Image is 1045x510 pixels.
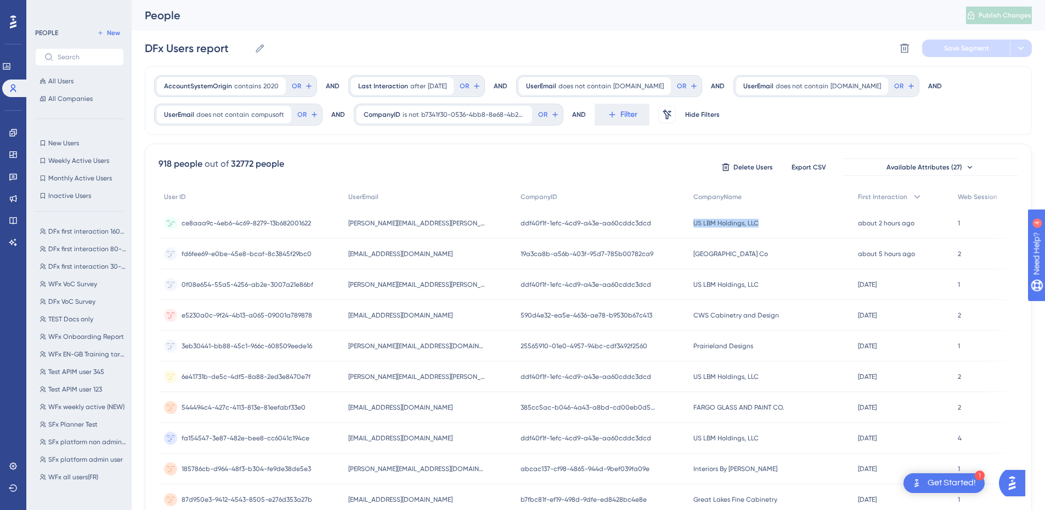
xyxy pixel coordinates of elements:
span: TEST Docs only [48,315,93,324]
span: e5230a0c-9f24-4b13-a065-09001a789878 [182,311,312,320]
span: [EMAIL_ADDRESS][DOMAIN_NAME] [348,250,453,258]
span: US LBM Holdings, LLC [693,219,759,228]
input: Search [58,53,115,61]
span: ddf40f1f-1efc-4cd9-a43e-aa60cddc3dcd [521,434,651,443]
span: CompanyID [364,110,400,119]
div: AND [326,75,340,97]
span: ddf40f1f-1efc-4cd9-a43e-aa60cddc3dcd [521,219,651,228]
button: Inactive Users [35,189,124,202]
span: FARGO GLASS AND PAINT CO. [693,403,784,412]
button: SFx platform admin user [35,453,131,466]
span: Web Session [958,192,997,201]
span: Inactive Users [48,191,91,200]
button: New Users [35,137,124,150]
button: WFx EN-GB Training target [35,348,131,361]
div: AND [494,75,507,97]
button: OR [458,77,482,95]
span: New Users [48,139,79,148]
span: 2 [958,250,961,258]
span: OR [677,82,686,90]
button: DFx first interaction 30-40days [35,260,131,273]
span: US LBM Holdings, LLC [693,434,759,443]
button: DFx first interaction 80-100 days [35,242,131,256]
span: DFx VoC Survey [48,297,95,306]
img: launcher-image-alternative-text [910,477,923,490]
span: All Users [48,77,74,86]
span: 3eb30441-bb88-45c1-966c-608509eede16 [182,342,312,350]
time: [DATE] [858,434,877,442]
span: ce8aaa9c-4eb6-4c69-8279-13b682001622 [182,219,311,228]
div: People [145,8,939,23]
span: Save Segment [944,44,989,53]
span: [PERSON_NAME][EMAIL_ADDRESS][DOMAIN_NAME] [348,342,485,350]
span: 4 [958,434,962,443]
span: CWS Cabinetry and Design [693,311,779,320]
button: SFx Planner Test [35,418,131,431]
span: [PERSON_NAME][EMAIL_ADDRESS][DOMAIN_NAME] [348,464,485,473]
span: [EMAIL_ADDRESS][DOMAIN_NAME] [348,495,453,504]
span: SFx platform admin user [48,455,123,464]
button: OR [675,77,699,95]
span: 1 [958,219,960,228]
time: [DATE] [858,404,877,411]
span: 19a3ca8b-a56b-403f-95d7-785b00782ca9 [521,250,653,258]
span: WFx all users(FR) [48,473,98,481]
span: 2 [958,403,961,412]
span: after [410,82,426,90]
button: Available Attributes (27) [843,158,1018,176]
span: compusoft [251,110,284,119]
span: contains [234,82,261,90]
span: [EMAIL_ADDRESS][DOMAIN_NAME] [348,434,453,443]
span: [PERSON_NAME][EMAIL_ADDRESS][PERSON_NAME][DOMAIN_NAME] [348,280,485,289]
div: PEOPLE [35,29,58,37]
span: DFx first interaction 80-100 days [48,245,126,253]
span: WFx VoC Survey [48,280,97,288]
button: Save Segment [922,39,1010,57]
span: WFx Onboarding Report [48,332,124,341]
button: Test APIM user 123 [35,383,131,396]
time: [DATE] [858,496,877,503]
time: [DATE] [858,311,877,319]
button: Test APIM user 345 [35,365,131,378]
span: US LBM Holdings, LLC [693,280,759,289]
span: Last Interaction [358,82,408,90]
span: 6e41731b-de5c-4df5-8a88-2ed3e8470e7f [182,372,310,381]
span: [EMAIL_ADDRESS][DOMAIN_NAME] [348,403,453,412]
button: WFx weekly active (NEW) [35,400,131,413]
button: DFx VoC Survey [35,295,131,308]
iframe: UserGuiding AI Assistant Launcher [999,467,1032,500]
span: CompanyName [693,192,742,201]
span: Delete Users [733,163,773,172]
span: OR [894,82,903,90]
button: New [93,26,124,39]
span: 185786cb-d964-48f3-b304-fe9de38de5e3 [182,464,311,473]
span: Test APIM user 123 [48,385,102,394]
span: UserEmail [164,110,194,119]
span: b7fbc81f-ef19-498d-9dfe-ed8428bc4e8e [521,495,647,504]
span: OR [538,110,547,119]
span: does not contain [558,82,611,90]
span: WFx weekly active (NEW) [48,403,125,411]
time: [DATE] [858,465,877,473]
span: ddf40f1f-1efc-4cd9-a43e-aa60cddc3dcd [521,372,651,381]
button: Delete Users [720,158,775,176]
span: Test APIM user 345 [48,367,104,376]
span: 1 [958,280,960,289]
button: TEST Docs only [35,313,131,326]
div: Get Started! [928,477,976,489]
div: AND [711,75,725,97]
span: Prairieland Designs [693,342,753,350]
span: does not contain [196,110,249,119]
div: 32772 people [231,157,284,171]
span: Great Lakes Fine Cabinetry [693,495,777,504]
button: All Companies [35,92,124,105]
span: [DOMAIN_NAME] [613,82,664,90]
span: CompanyID [521,192,557,201]
span: DFx first interaction 160-180 days [48,227,126,236]
span: [DOMAIN_NAME] [831,82,881,90]
span: WFx EN-GB Training target [48,350,126,359]
span: Weekly Active Users [48,156,109,165]
div: AND [928,75,942,97]
span: 385cc5ac-b046-4a43-a8bd-cd00eb0d5893 [521,403,658,412]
